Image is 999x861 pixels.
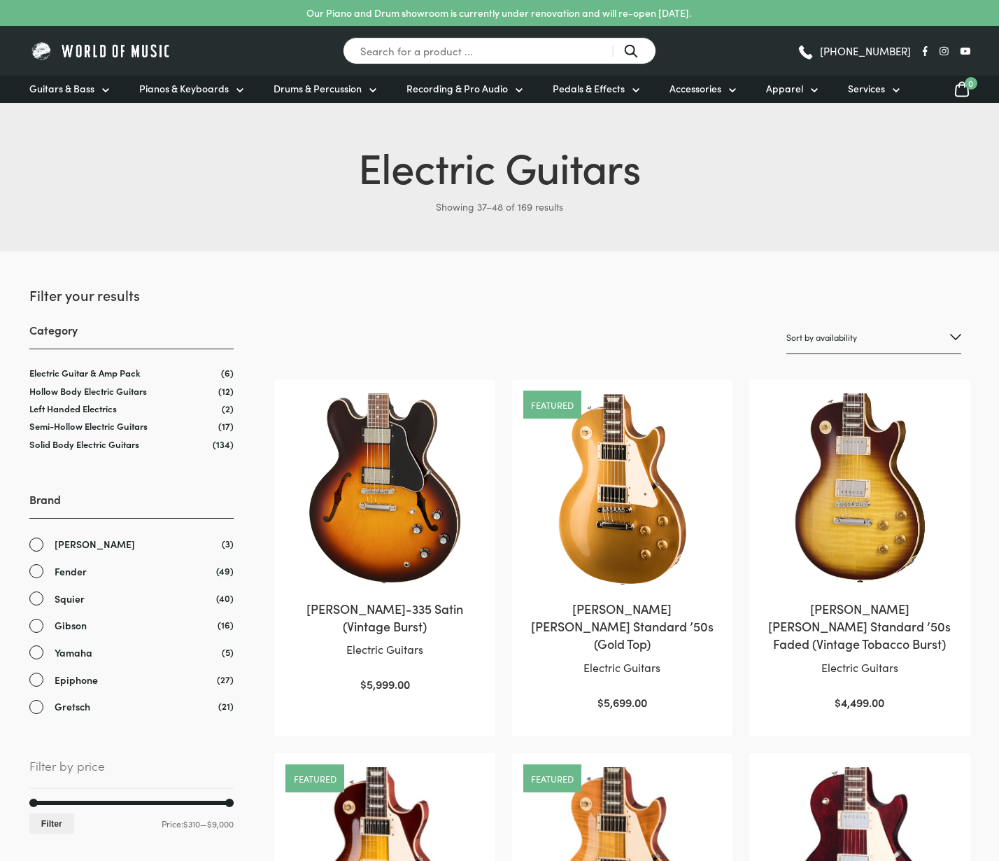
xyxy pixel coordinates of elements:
[218,385,234,397] span: (12)
[55,617,87,633] span: Gibson
[965,77,977,90] span: 0
[29,563,234,580] a: Fender
[29,536,234,552] a: [PERSON_NAME]
[29,322,234,349] h3: Category
[29,591,234,607] a: Squier
[763,659,956,677] p: Electric Guitars
[29,645,234,661] a: Yamaha
[669,81,721,96] span: Accessories
[222,536,234,551] span: (3)
[55,699,90,715] span: Gretsch
[766,81,803,96] span: Apparel
[29,384,147,398] a: Hollow Body Electric Guitars
[222,402,234,414] span: (2)
[222,645,234,659] span: (5)
[763,600,956,653] h2: [PERSON_NAME] [PERSON_NAME] Standard ’50s Faded (Vintage Tobacco Burst)
[29,756,234,788] span: Filter by price
[360,676,367,692] span: $
[835,694,841,710] span: $
[218,699,234,713] span: (21)
[29,419,148,433] a: Semi-Hollow Electric Guitars
[29,813,75,834] button: Filter
[139,81,229,96] span: Pianos & Keyboards
[763,393,956,712] a: [PERSON_NAME] [PERSON_NAME] Standard ’50s Faded (Vintage Tobacco Burst)Electric Guitars $4,499.00
[526,659,718,677] p: Electric Guitars
[526,600,718,653] h2: [PERSON_NAME] [PERSON_NAME] Standard ’50s (Gold Top)
[55,645,92,661] span: Yamaha
[531,400,574,409] a: featured
[29,813,234,834] div: Price: —
[288,393,481,586] img: Gibson ES-335 Satin Vintage Burst body view
[218,420,234,432] span: (17)
[796,707,999,861] iframe: Chat with our support team
[835,694,884,710] bdi: 4,499.00
[207,818,234,829] span: $9,000
[763,393,956,586] img: Gibson Les Paul Standard '50s Faded Vintage Tobacco Burst body view
[597,694,647,710] bdi: 5,699.00
[55,591,85,607] span: Squier
[786,321,961,354] select: Shop order
[29,136,970,195] h1: Electric Guitars
[29,285,234,304] h2: Filter your results
[29,402,117,415] a: Left Handed Electrics
[29,699,234,715] a: Gretsch
[288,600,481,635] h2: [PERSON_NAME]-335 Satin (Vintage Burst)
[29,491,234,715] div: Brand
[221,367,234,379] span: (6)
[213,438,234,450] span: (134)
[216,591,234,605] span: (40)
[55,563,87,580] span: Fender
[526,393,718,586] img: Gibson Les Paul Standard 50s Goldtop
[797,41,911,62] a: [PHONE_NUMBER]
[183,818,200,829] span: $310
[360,676,410,692] bdi: 5,999.00
[29,491,234,519] h3: Brand
[820,45,911,56] span: [PHONE_NUMBER]
[274,81,362,96] span: Drums & Percussion
[55,672,98,688] span: Epiphone
[29,617,234,633] a: Gibson
[294,774,336,783] a: featured
[288,640,481,659] p: Electric Guitars
[55,536,135,552] span: [PERSON_NAME]
[29,672,234,688] a: Epiphone
[218,617,234,632] span: (16)
[597,694,604,710] span: $
[29,437,139,451] a: Solid Body Electric Guitars
[29,195,970,218] p: Showing 37–48 of 169 results
[406,81,508,96] span: Recording & Pro Audio
[553,81,625,96] span: Pedals & Effects
[848,81,885,96] span: Services
[29,366,141,379] a: Electric Guitar & Amp Pack
[343,37,656,64] input: Search for a product ...
[306,6,691,20] p: Our Piano and Drum showroom is currently under renovation and will re-open [DATE].
[29,40,173,62] img: World of Music
[288,393,481,694] a: [PERSON_NAME]-335 Satin (Vintage Burst)Electric Guitars $5,999.00
[29,81,94,96] span: Guitars & Bass
[217,672,234,687] span: (27)
[531,774,574,783] a: featured
[216,563,234,578] span: (49)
